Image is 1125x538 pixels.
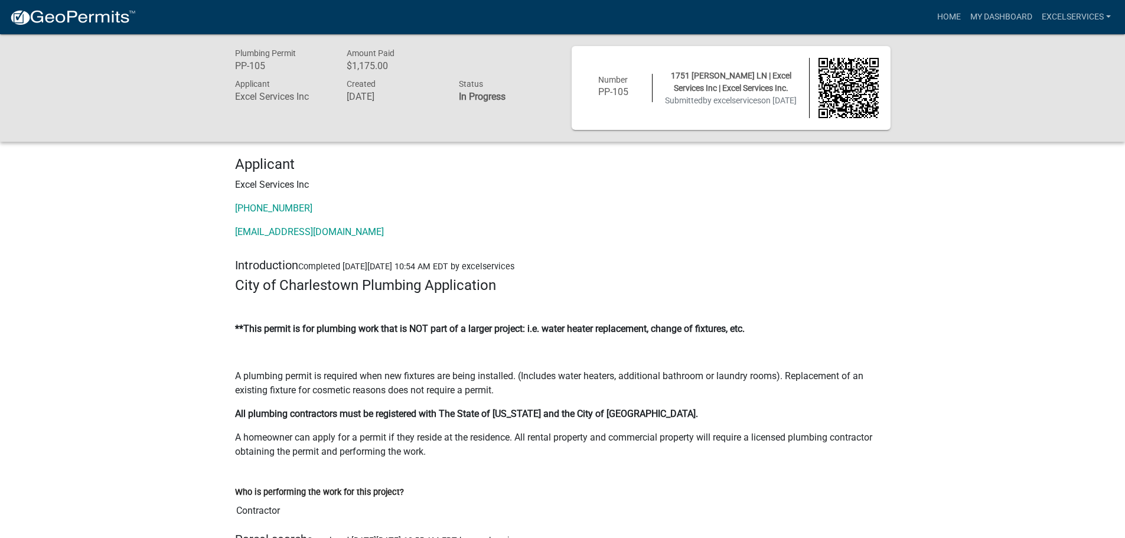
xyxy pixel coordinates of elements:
p: A homeowner can apply for a permit if they reside at the residence. All rental property and comme... [235,431,891,459]
h6: Excel Services Inc [235,91,330,102]
a: excelservices [1037,6,1116,28]
span: 1751 [PERSON_NAME] LN | Excel Services Inc | Excel Services Inc. [671,71,791,93]
h6: [DATE] [347,91,441,102]
p: Excel Services Inc [235,178,891,192]
span: Submitted on [DATE] [665,96,797,105]
h4: City of Charlestown Plumbing Application [235,277,891,294]
img: QR code [819,58,879,118]
p: A plumbing permit is required when new fixtures are being installed. (Includes water heaters, add... [235,369,891,397]
strong: **This permit is for plumbing work that is NOT part of a larger project: i.e. water heater replac... [235,323,745,334]
h6: PP-105 [583,86,644,97]
span: Created [347,79,376,89]
a: My Dashboard [966,6,1037,28]
a: [PHONE_NUMBER] [235,203,312,214]
h6: PP-105 [235,60,330,71]
strong: In Progress [459,91,506,102]
span: by excelservices [703,96,761,105]
h6: $1,175.00 [347,60,441,71]
span: Applicant [235,79,270,89]
h5: Introduction [235,258,891,272]
span: Number [598,75,628,84]
span: Completed [DATE][DATE] 10:54 AM EDT by excelservices [298,262,514,272]
h4: Applicant [235,156,891,173]
a: Home [932,6,966,28]
span: Status [459,79,483,89]
a: [EMAIL_ADDRESS][DOMAIN_NAME] [235,226,384,237]
span: Amount Paid [347,48,394,58]
strong: All plumbing contractors must be registered with The State of [US_STATE] and the City of [GEOGRAP... [235,408,698,419]
label: Who is performing the work for this project? [235,488,404,497]
span: Plumbing Permit [235,48,296,58]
